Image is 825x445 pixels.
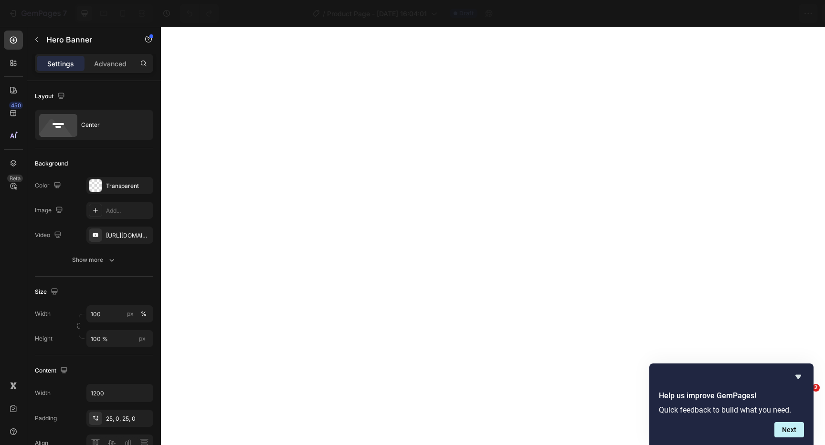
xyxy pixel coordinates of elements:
div: Image [35,204,65,217]
div: Padding [35,414,57,423]
button: Publish [762,4,802,23]
span: px [139,335,146,342]
div: Center [81,114,139,136]
div: Publish [770,9,793,19]
p: Hero Banner [46,34,127,45]
div: % [141,310,147,318]
div: Transparent [106,182,151,190]
span: / [323,9,325,19]
p: 7 [63,8,67,19]
iframe: Design area [161,27,825,445]
button: 2 products assigned [625,4,722,23]
button: 7 [4,4,71,23]
button: Show more [35,251,153,269]
div: Background [35,159,68,168]
button: Hide survey [793,371,804,383]
button: px [138,308,149,320]
p: Advanced [94,59,127,69]
div: Video [35,229,63,242]
div: [URL][DOMAIN_NAME] [106,231,151,240]
div: Beta [7,175,23,182]
span: Draft [459,9,474,18]
div: Help us improve GemPages! [659,371,804,437]
div: Content [35,364,70,377]
div: Size [35,286,60,299]
div: 450 [9,102,23,109]
div: Color [35,179,63,192]
button: Save [726,4,758,23]
input: px [86,330,153,347]
div: Width [35,389,51,397]
p: Quick feedback to build what you need. [659,405,804,414]
div: Show more [72,255,116,265]
div: Layout [35,90,67,103]
span: 2 products assigned [634,9,701,19]
span: 2 [812,384,820,392]
div: Add... [106,207,151,215]
button: % [125,308,136,320]
label: Width [35,310,51,318]
div: 25, 0, 25, 0 [106,414,151,423]
input: Auto [87,384,153,402]
div: px [127,310,134,318]
h2: Help us improve GemPages! [659,390,804,402]
div: Undo/Redo [180,4,219,23]
span: Product Page - [DATE] 16:04:01 [327,9,427,19]
p: Settings [47,59,74,69]
label: Height [35,334,53,343]
button: Next question [774,422,804,437]
input: px% [86,305,153,322]
span: Save [734,10,750,18]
